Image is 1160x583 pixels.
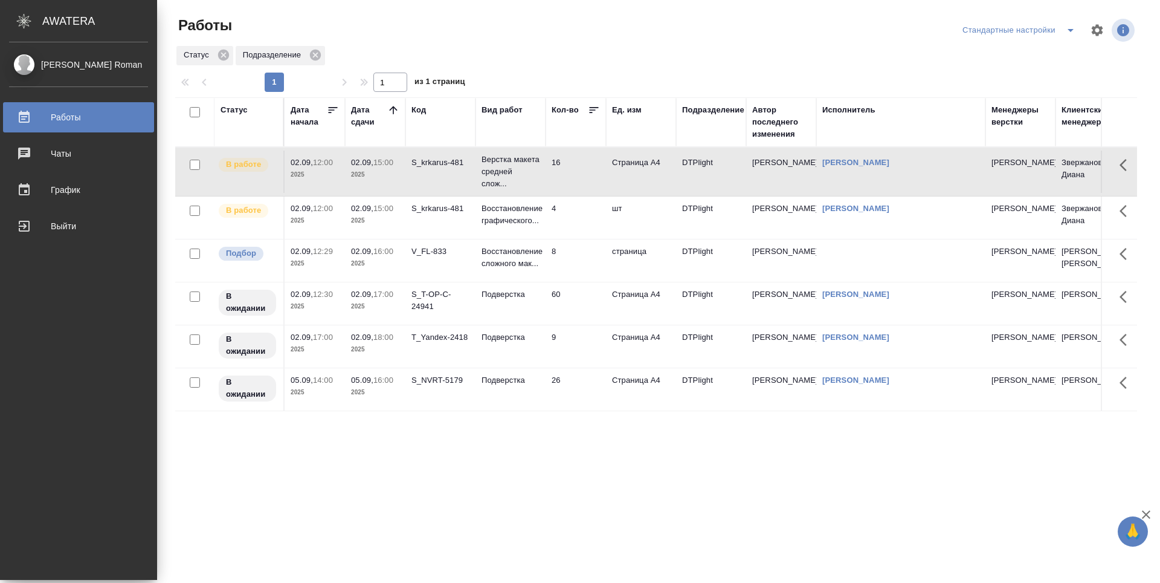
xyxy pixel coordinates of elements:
[1083,16,1112,45] span: Настроить таблицу
[291,301,339,313] p: 2025
[482,246,540,270] p: Восстановление сложного мак...
[482,154,540,190] p: Верстка макета средней слож...
[217,157,277,173] div: Исполнитель выполняет работу
[991,288,1049,301] p: [PERSON_NAME]
[3,175,154,205] a: График
[291,169,339,181] p: 2025
[351,386,399,399] p: 2025
[373,158,393,167] p: 15:00
[676,151,746,193] td: DTPlight
[1055,282,1126,325] td: [PERSON_NAME]
[1055,368,1126,411] td: [PERSON_NAME]
[959,21,1083,40] div: split button
[411,104,426,116] div: Код
[291,247,313,256] p: 02.09,
[746,239,816,282] td: [PERSON_NAME]
[752,104,810,140] div: Автор последнего изменения
[1123,519,1143,544] span: 🙏
[411,157,469,169] div: S_krkarus-481
[552,104,579,116] div: Кол-во
[676,197,746,239] td: DTPlight
[217,374,277,403] div: Исполнитель назначен, приступать к работе пока рано
[991,374,1049,386] p: [PERSON_NAME]
[414,74,465,92] span: из 1 страниц
[226,247,256,259] p: Подбор
[606,325,676,368] td: Страница А4
[243,49,305,61] p: Подразделение
[291,333,313,342] p: 02.09,
[313,247,333,256] p: 12:29
[351,215,399,227] p: 2025
[822,333,889,342] a: [PERSON_NAME]
[676,325,746,368] td: DTPlight
[482,104,523,116] div: Вид работ
[3,102,154,132] a: Работы
[546,197,606,239] td: 4
[482,374,540,386] p: Подверстка
[175,16,232,35] span: Работы
[606,151,676,193] td: Страница А4
[313,158,333,167] p: 12:00
[236,46,325,65] div: Подразделение
[351,247,373,256] p: 02.09,
[606,282,676,325] td: Страница А4
[351,301,399,313] p: 2025
[291,386,339,399] p: 2025
[1055,197,1126,239] td: Звержановская Диана
[373,247,393,256] p: 16:00
[1062,104,1120,128] div: Клиентские менеджеры
[351,204,373,213] p: 02.09,
[373,290,393,299] p: 17:00
[1112,151,1141,180] button: Здесь прячутся важные кнопки
[1112,325,1141,354] button: Здесь прячутся важные кнопки
[822,376,889,385] a: [PERSON_NAME]
[991,104,1049,128] div: Менеджеры верстки
[313,376,333,385] p: 14:00
[411,288,469,313] div: S_T-OP-C-24941
[746,368,816,411] td: [PERSON_NAME]
[411,246,469,258] div: V_FL-833
[1112,368,1141,397] button: Здесь прячутся важные кнопки
[291,104,327,128] div: Дата начала
[411,374,469,386] div: S_NVRT-5179
[42,9,157,33] div: AWATERA
[1055,325,1126,368] td: [PERSON_NAME]
[546,368,606,411] td: 26
[546,239,606,282] td: 8
[351,333,373,342] p: 02.09,
[9,217,148,235] div: Выйти
[217,246,277,262] div: Можно подбирать исполнителей
[291,158,313,167] p: 02.09,
[226,376,269,400] p: В ожидании
[313,290,333,299] p: 12:30
[313,204,333,213] p: 12:00
[291,290,313,299] p: 02.09,
[351,258,399,270] p: 2025
[822,104,875,116] div: Исполнитель
[991,203,1049,215] p: [PERSON_NAME]
[373,204,393,213] p: 15:00
[546,151,606,193] td: 16
[351,104,387,128] div: Дата сдачи
[682,104,744,116] div: Подразделение
[226,290,269,314] p: В ожидании
[822,158,889,167] a: [PERSON_NAME]
[176,46,233,65] div: Статус
[351,344,399,356] p: 2025
[351,158,373,167] p: 02.09,
[291,204,313,213] p: 02.09,
[221,104,248,116] div: Статус
[351,376,373,385] p: 05.09,
[291,376,313,385] p: 05.09,
[291,258,339,270] p: 2025
[3,138,154,169] a: Чаты
[746,325,816,368] td: [PERSON_NAME]
[991,157,1049,169] p: [PERSON_NAME]
[217,288,277,317] div: Исполнитель назначен, приступать к работе пока рано
[991,331,1049,344] p: [PERSON_NAME]
[373,333,393,342] p: 18:00
[482,331,540,344] p: Подверстка
[351,290,373,299] p: 02.09,
[746,197,816,239] td: [PERSON_NAME]
[1055,151,1126,193] td: Звержановская Диана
